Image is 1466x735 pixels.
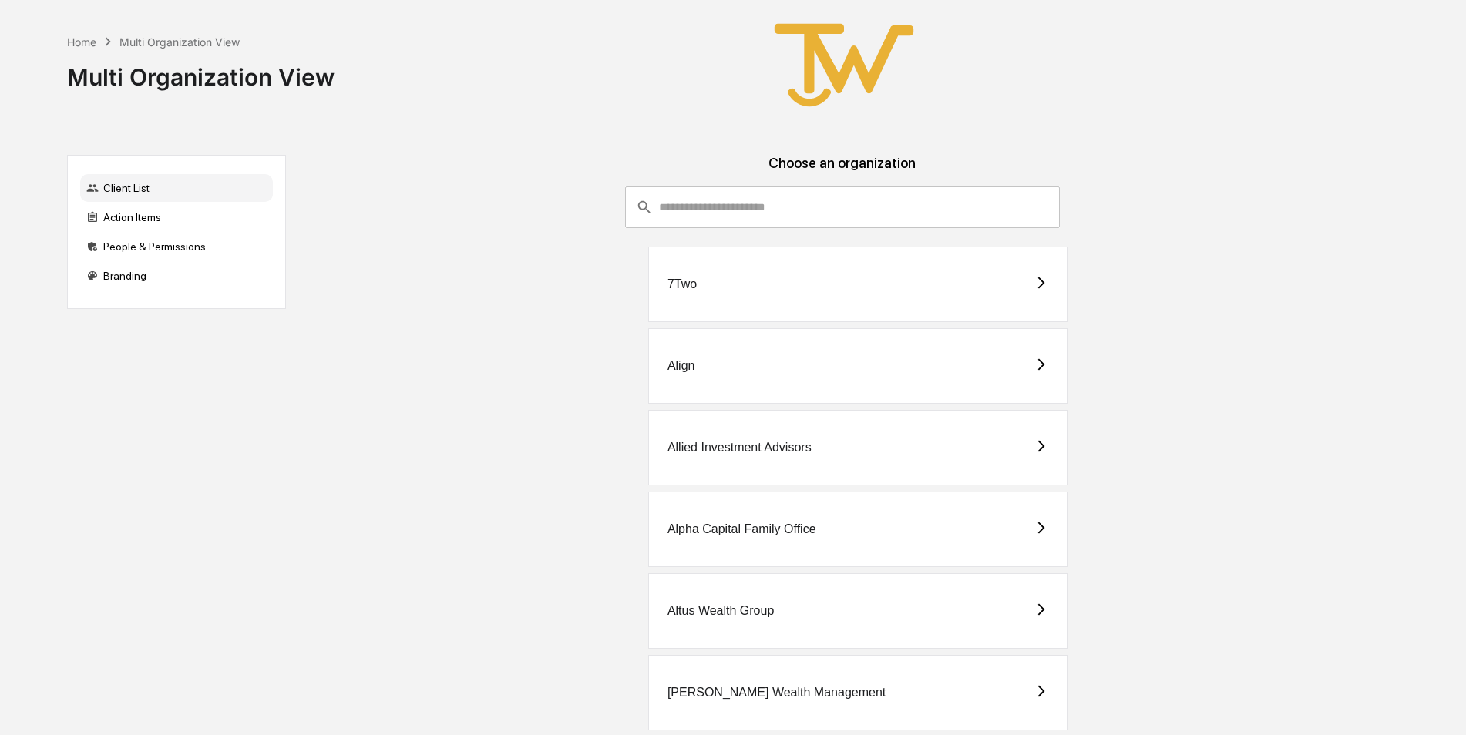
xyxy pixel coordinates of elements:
div: Align [667,359,695,373]
div: Alpha Capital Family Office [667,522,816,536]
div: People & Permissions [80,233,273,260]
div: 7Two [667,277,697,291]
div: Altus Wealth Group [667,604,774,618]
div: Branding [80,262,273,290]
div: consultant-dashboard__filter-organizations-search-bar [625,186,1061,228]
div: Client List [80,174,273,202]
div: Multi Organization View [67,51,335,91]
div: Allied Investment Advisors [667,441,812,455]
img: True West [767,12,921,118]
div: Home [67,35,96,49]
div: Action Items [80,203,273,231]
div: Choose an organization [298,155,1387,186]
div: Multi Organization View [119,35,240,49]
div: [PERSON_NAME] Wealth Management [667,686,886,700]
